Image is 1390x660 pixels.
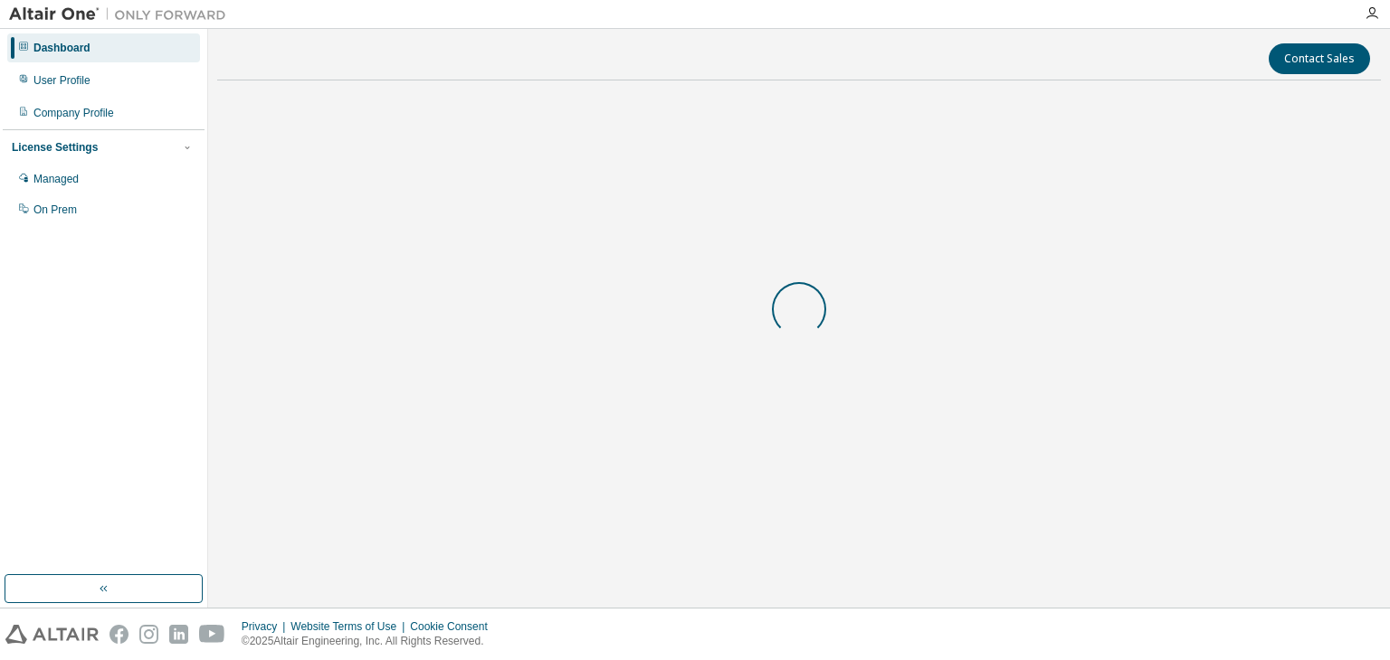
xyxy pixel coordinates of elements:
[12,140,98,155] div: License Settings
[33,203,77,217] div: On Prem
[169,625,188,644] img: linkedin.svg
[33,106,114,120] div: Company Profile
[1269,43,1370,74] button: Contact Sales
[410,619,498,634] div: Cookie Consent
[139,625,158,644] img: instagram.svg
[199,625,225,644] img: youtube.svg
[109,625,129,644] img: facebook.svg
[33,73,90,88] div: User Profile
[33,172,79,186] div: Managed
[5,625,99,644] img: altair_logo.svg
[290,619,410,634] div: Website Terms of Use
[242,634,499,649] p: © 2025 Altair Engineering, Inc. All Rights Reserved.
[9,5,235,24] img: Altair One
[33,41,90,55] div: Dashboard
[242,619,290,634] div: Privacy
